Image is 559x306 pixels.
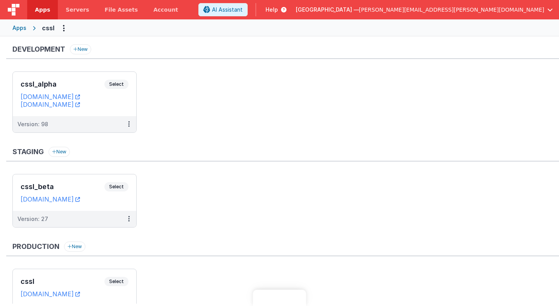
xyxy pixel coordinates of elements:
button: AI Assistant [198,3,248,16]
div: Version: 27 [17,215,48,223]
a: [DOMAIN_NAME] [21,93,80,101]
span: File Assets [105,6,138,14]
span: Select [104,80,128,89]
span: Help [266,6,278,14]
h3: Development [12,45,65,53]
span: [PERSON_NAME][EMAIL_ADDRESS][PERSON_NAME][DOMAIN_NAME] [359,6,544,14]
button: New [70,44,91,54]
div: Version: 98 [17,120,48,128]
h3: Staging [12,148,44,156]
div: Apps [12,24,26,32]
a: [DOMAIN_NAME] [21,101,80,108]
div: cssl [42,23,54,33]
span: Select [104,277,128,286]
span: [GEOGRAPHIC_DATA] — [296,6,359,14]
h3: cssl [21,278,104,285]
button: New [64,242,85,252]
h3: cssl_beta [21,183,104,191]
a: [DOMAIN_NAME] [21,290,80,298]
iframe: Marker.io feedback button [253,290,306,306]
span: Servers [66,6,89,14]
button: New [49,147,70,157]
span: Apps [35,6,50,14]
span: Select [104,182,128,191]
span: AI Assistant [212,6,243,14]
h3: cssl_alpha [21,80,104,88]
h3: Production [12,243,59,250]
button: [GEOGRAPHIC_DATA] — [PERSON_NAME][EMAIL_ADDRESS][PERSON_NAME][DOMAIN_NAME] [296,6,553,14]
a: [DOMAIN_NAME] [21,195,80,203]
button: Options [57,22,70,34]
